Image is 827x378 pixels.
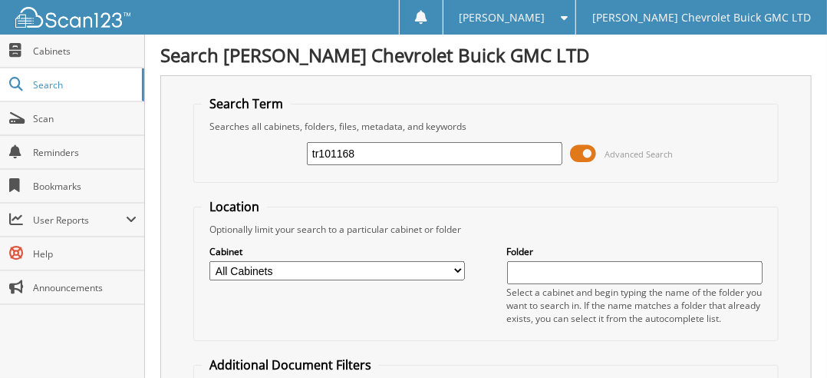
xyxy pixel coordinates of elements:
label: Cabinet [209,245,465,258]
span: User Reports [33,214,126,227]
span: Help [33,247,137,260]
span: Scan [33,112,137,125]
img: scan123-logo-white.svg [15,7,130,28]
legend: Search Term [202,95,291,112]
span: Search [33,78,134,91]
span: Announcements [33,281,137,294]
div: Searches all cabinets, folders, files, metadata, and keywords [202,120,769,133]
iframe: Chat Widget [750,304,827,378]
legend: Location [202,198,267,215]
span: Reminders [33,146,137,159]
legend: Additional Document Filters [202,356,379,373]
span: [PERSON_NAME] Chevrolet Buick GMC LTD [592,13,811,22]
span: [PERSON_NAME] [460,13,545,22]
h1: Search [PERSON_NAME] Chevrolet Buick GMC LTD [160,42,812,68]
span: Advanced Search [605,148,673,160]
span: Cabinets [33,45,137,58]
label: Folder [507,245,763,258]
div: Select a cabinet and begin typing the name of the folder you want to search in. If the name match... [507,286,763,325]
span: Bookmarks [33,180,137,193]
div: Optionally limit your search to a particular cabinet or folder [202,223,769,236]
